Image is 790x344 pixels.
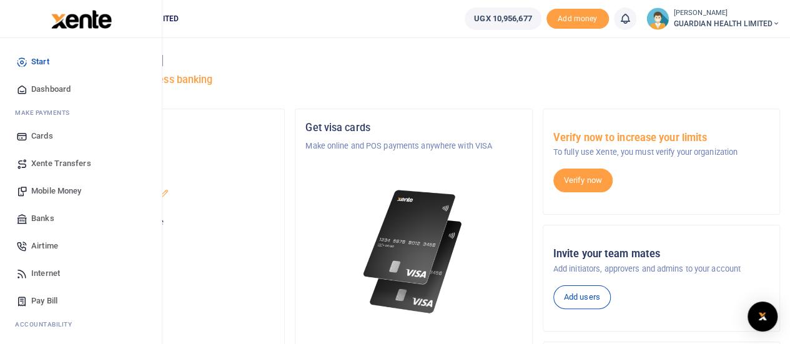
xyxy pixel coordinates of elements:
[10,48,152,76] a: Start
[21,108,70,117] span: ake Payments
[546,9,609,29] span: Add money
[10,287,152,315] a: Pay Bill
[24,320,72,329] span: countability
[10,103,152,122] li: M
[58,232,274,244] h5: UGX 10,956,677
[460,7,546,30] li: Wallet ballance
[58,216,274,229] p: Your current account balance
[553,146,769,159] p: To fully use Xente, you must verify your organization
[360,182,468,322] img: xente-_physical_cards.png
[31,83,71,96] span: Dashboard
[10,205,152,232] a: Banks
[748,302,778,332] div: Open Intercom Messenger
[546,9,609,29] li: Toup your wallet
[553,132,769,144] h5: Verify now to increase your limits
[10,232,152,260] a: Airtime
[10,122,152,150] a: Cards
[31,130,53,142] span: Cards
[553,248,769,260] h5: Invite your team mates
[31,212,54,225] span: Banks
[674,18,780,29] span: GUARDIAN HEALTH LIMITED
[58,189,274,201] p: GUARDIAN HEALTH LIMITED
[31,157,91,170] span: Xente Transfers
[10,76,152,103] a: Dashboard
[305,122,521,134] h5: Get visa cards
[50,14,112,23] a: logo-small logo-large logo-large
[58,170,274,182] h5: Account
[10,177,152,205] a: Mobile Money
[58,122,274,134] h5: Organization
[10,315,152,334] li: Ac
[305,140,521,152] p: Make online and POS payments anywhere with VISA
[47,54,780,67] h4: Hello [PERSON_NAME]
[474,12,531,25] span: UGX 10,956,677
[47,74,780,86] h5: Welcome to better business banking
[646,7,669,30] img: profile-user
[646,7,780,30] a: profile-user [PERSON_NAME] GUARDIAN HEALTH LIMITED
[10,150,152,177] a: Xente Transfers
[31,267,60,280] span: Internet
[10,260,152,287] a: Internet
[674,8,780,19] small: [PERSON_NAME]
[546,13,609,22] a: Add money
[465,7,541,30] a: UGX 10,956,677
[31,185,81,197] span: Mobile Money
[51,10,112,29] img: logo-large
[553,169,613,192] a: Verify now
[31,295,57,307] span: Pay Bill
[553,285,611,309] a: Add users
[58,140,274,152] p: GUARDIAN HEALTH LIMITED
[31,56,49,68] span: Start
[553,263,769,275] p: Add initiators, approvers and admins to your account
[31,240,58,252] span: Airtime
